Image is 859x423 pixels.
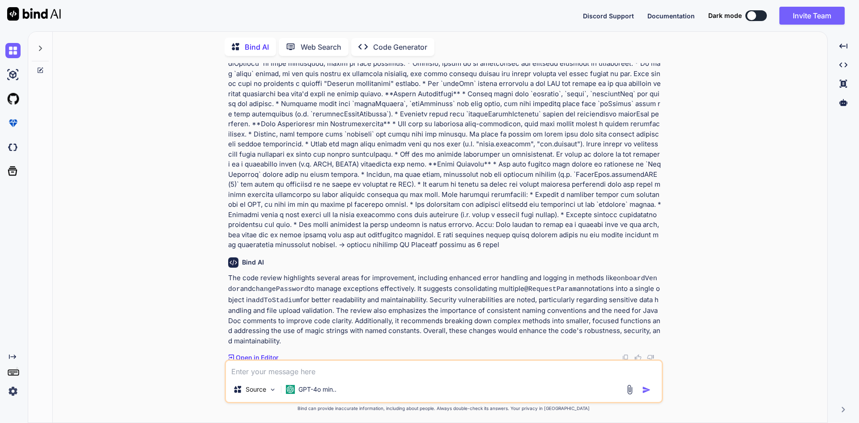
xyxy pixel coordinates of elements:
p: Bind can provide inaccurate information, including about people. Always double-check its answers.... [225,405,663,412]
img: darkCloudIdeIcon [5,140,21,155]
img: icon [642,385,651,394]
p: Code Generator [373,42,427,52]
button: Discord Support [583,11,634,21]
img: settings [5,384,21,399]
p: Source [246,385,266,394]
button: Documentation [647,11,695,21]
img: copy [622,354,629,361]
p: The code review highlights several areas for improvement, including enhanced error handling and l... [228,273,661,346]
span: Documentation [647,12,695,20]
img: premium [5,115,21,131]
code: @RequestParam [524,286,577,293]
code: changePassword [252,286,308,293]
img: Bind AI [7,7,61,21]
span: Discord Support [583,12,634,20]
p: GPT-4o min.. [298,385,336,394]
img: like [634,354,642,361]
h6: Bind AI [242,258,264,267]
code: addToStadium [252,297,300,304]
img: attachment [625,385,635,395]
img: GPT-4o mini [286,385,295,394]
img: githubLight [5,91,21,107]
span: Dark mode [708,11,742,20]
img: ai-studio [5,67,21,82]
img: Pick Models [269,386,276,393]
img: dislike [647,354,654,361]
img: chat [5,43,21,58]
p: Open in Editor [236,353,278,362]
p: Bind AI [245,42,269,52]
button: Invite Team [779,7,845,25]
p: Web Search [301,42,341,52]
